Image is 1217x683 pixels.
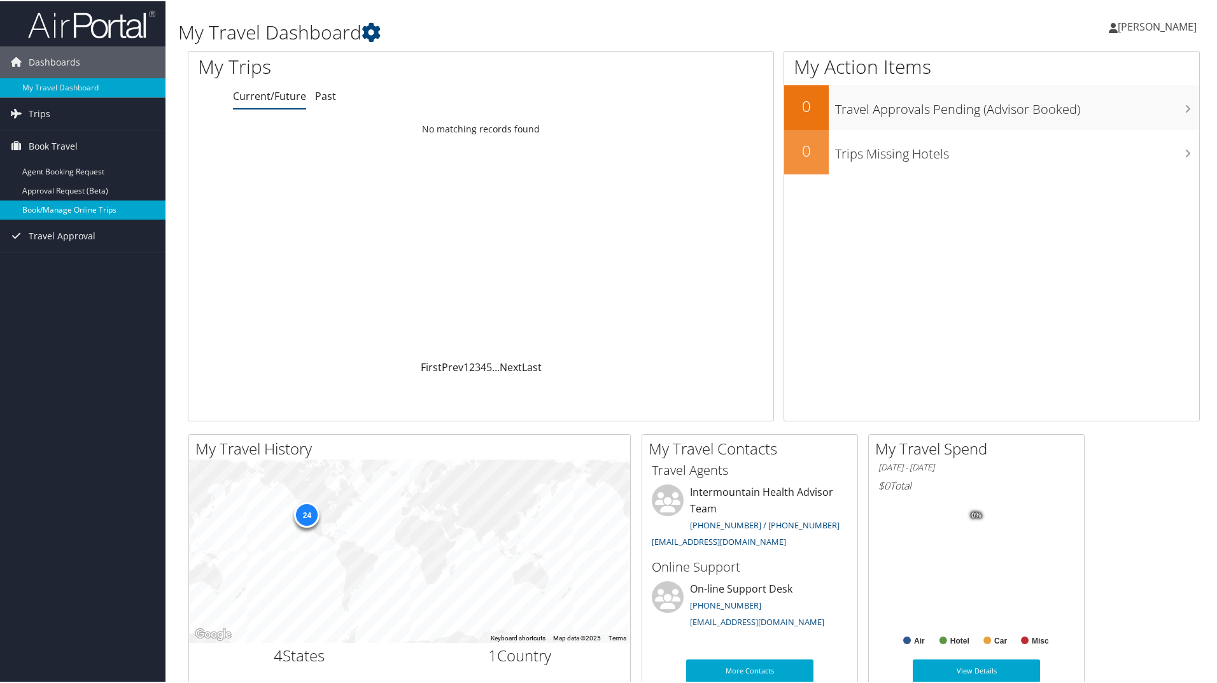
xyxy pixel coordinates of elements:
a: [PHONE_NUMBER] / [PHONE_NUMBER] [690,518,840,530]
h2: States [199,644,400,665]
a: View Details [913,658,1040,681]
a: 2 [469,359,475,373]
text: Misc [1032,635,1049,644]
a: Prev [442,359,463,373]
li: On-line Support Desk [645,580,854,632]
img: airportal-logo.png [28,8,155,38]
h3: Travel Agents [652,460,848,478]
a: Past [315,88,336,102]
a: Terms (opens in new tab) [608,633,626,640]
a: [EMAIL_ADDRESS][DOMAIN_NAME] [690,615,824,626]
h3: Trips Missing Hotels [835,137,1199,162]
text: Air [914,635,925,644]
h1: My Action Items [784,52,1199,79]
h2: My Travel History [195,437,630,458]
a: 1 [463,359,469,373]
h1: My Trips [198,52,520,79]
text: Car [994,635,1007,644]
span: 4 [274,644,283,665]
span: Dashboards [29,45,80,77]
button: Keyboard shortcuts [491,633,545,642]
h6: [DATE] - [DATE] [878,460,1074,472]
a: First [421,359,442,373]
text: Hotel [950,635,969,644]
a: [PERSON_NAME] [1109,6,1209,45]
a: More Contacts [686,658,813,681]
a: [EMAIL_ADDRESS][DOMAIN_NAME] [652,535,786,546]
span: [PERSON_NAME] [1118,18,1197,32]
a: Open this area in Google Maps (opens a new window) [192,625,234,642]
a: [PHONE_NUMBER] [690,598,761,610]
h2: 0 [784,94,829,116]
a: Current/Future [233,88,306,102]
span: $0 [878,477,890,491]
h2: My Travel Spend [875,437,1084,458]
h2: My Travel Contacts [649,437,857,458]
span: … [492,359,500,373]
h1: My Travel Dashboard [178,18,866,45]
img: Google [192,625,234,642]
a: 3 [475,359,481,373]
span: Trips [29,97,50,129]
h2: 0 [784,139,829,160]
span: Map data ©2025 [553,633,601,640]
span: Travel Approval [29,219,95,251]
h3: Online Support [652,557,848,575]
li: Intermountain Health Advisor Team [645,483,854,551]
span: 1 [488,644,497,665]
a: Next [500,359,522,373]
a: Last [522,359,542,373]
h3: Travel Approvals Pending (Advisor Booked) [835,93,1199,117]
tspan: 0% [971,510,981,518]
div: 24 [294,501,320,526]
h6: Total [878,477,1074,491]
a: 4 [481,359,486,373]
a: 5 [486,359,492,373]
h2: Country [419,644,621,665]
td: No matching records found [188,116,773,139]
a: 0Travel Approvals Pending (Advisor Booked) [784,84,1199,129]
a: 0Trips Missing Hotels [784,129,1199,173]
span: Book Travel [29,129,78,161]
